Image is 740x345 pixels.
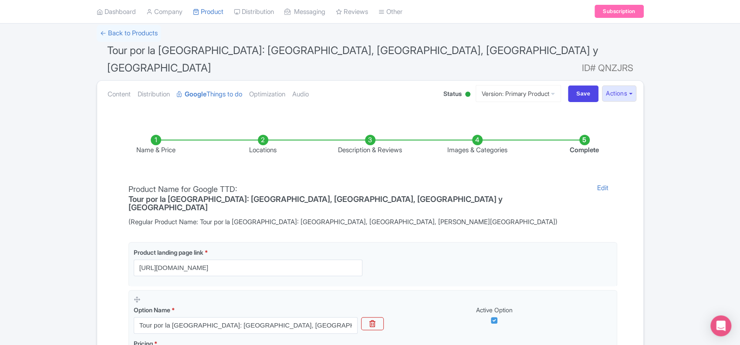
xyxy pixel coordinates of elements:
[424,135,531,155] li: Images & Categories
[107,44,598,74] span: Tour por la [GEOGRAPHIC_DATA]: [GEOGRAPHIC_DATA], [GEOGRAPHIC_DATA], [GEOGRAPHIC_DATA] y [GEOGRAP...
[582,59,633,77] span: ID# QNZJRS
[134,249,203,256] span: Product landing page link
[209,135,317,155] li: Locations
[476,306,513,314] span: Active Option
[138,81,170,108] a: Distribution
[134,306,170,314] span: Option Name
[317,135,424,155] li: Description & Reviews
[710,315,731,336] div: Open Intercom Messenger
[249,81,285,108] a: Optimization
[443,89,462,98] span: Status
[595,5,643,18] a: Subscription
[476,85,561,102] a: Version: Primary Product
[102,135,209,155] li: Name & Price
[128,184,237,194] span: Product Name for Google TTD:
[134,317,358,334] input: Option Name
[177,81,242,108] a: GoogleThings to do
[568,85,598,102] input: Save
[531,135,638,155] li: Complete
[602,85,636,102] button: Actions
[292,81,309,108] a: Audio
[588,183,617,227] a: Edit
[463,88,472,102] div: Active
[134,260,362,276] input: Product landing page link
[97,25,161,42] a: ← Back to Products
[108,81,131,108] a: Content
[128,217,583,227] span: (Regular Product Name: Tour por la [GEOGRAPHIC_DATA]: [GEOGRAPHIC_DATA], [GEOGRAPHIC_DATA], [PERS...
[185,89,206,99] strong: Google
[128,195,583,212] h4: Tour por la [GEOGRAPHIC_DATA]: [GEOGRAPHIC_DATA], [GEOGRAPHIC_DATA], [GEOGRAPHIC_DATA] y [GEOGRAP...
